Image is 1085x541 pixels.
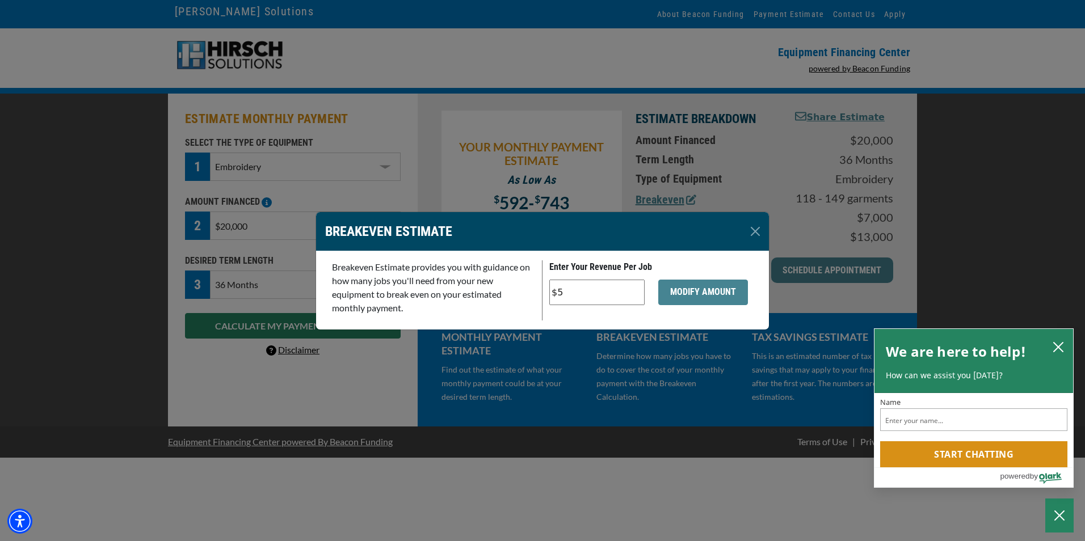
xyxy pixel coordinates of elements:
[658,280,748,305] button: MODIFY AMOUNT
[886,340,1026,363] h2: We are here to help!
[1000,468,1073,487] a: Powered by Olark
[325,221,452,242] p: BREAKEVEN ESTIMATE
[880,441,1067,467] button: Start chatting
[7,509,32,534] div: Accessibility Menu
[886,370,1062,381] p: How can we assist you [DATE]?
[1000,469,1029,483] span: powered
[746,222,764,240] button: Close
[1045,498,1074,532] button: Close Chatbox
[880,399,1067,406] label: Name
[1030,469,1038,483] span: by
[880,408,1067,431] input: Name
[1049,339,1067,354] button: close chatbox
[332,260,535,315] p: Breakeven Estimate provides you with guidance on how many jobs you'll need from your new equipmen...
[549,260,652,274] label: Enter Your Revenue Per Job
[874,328,1074,488] div: olark chatbox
